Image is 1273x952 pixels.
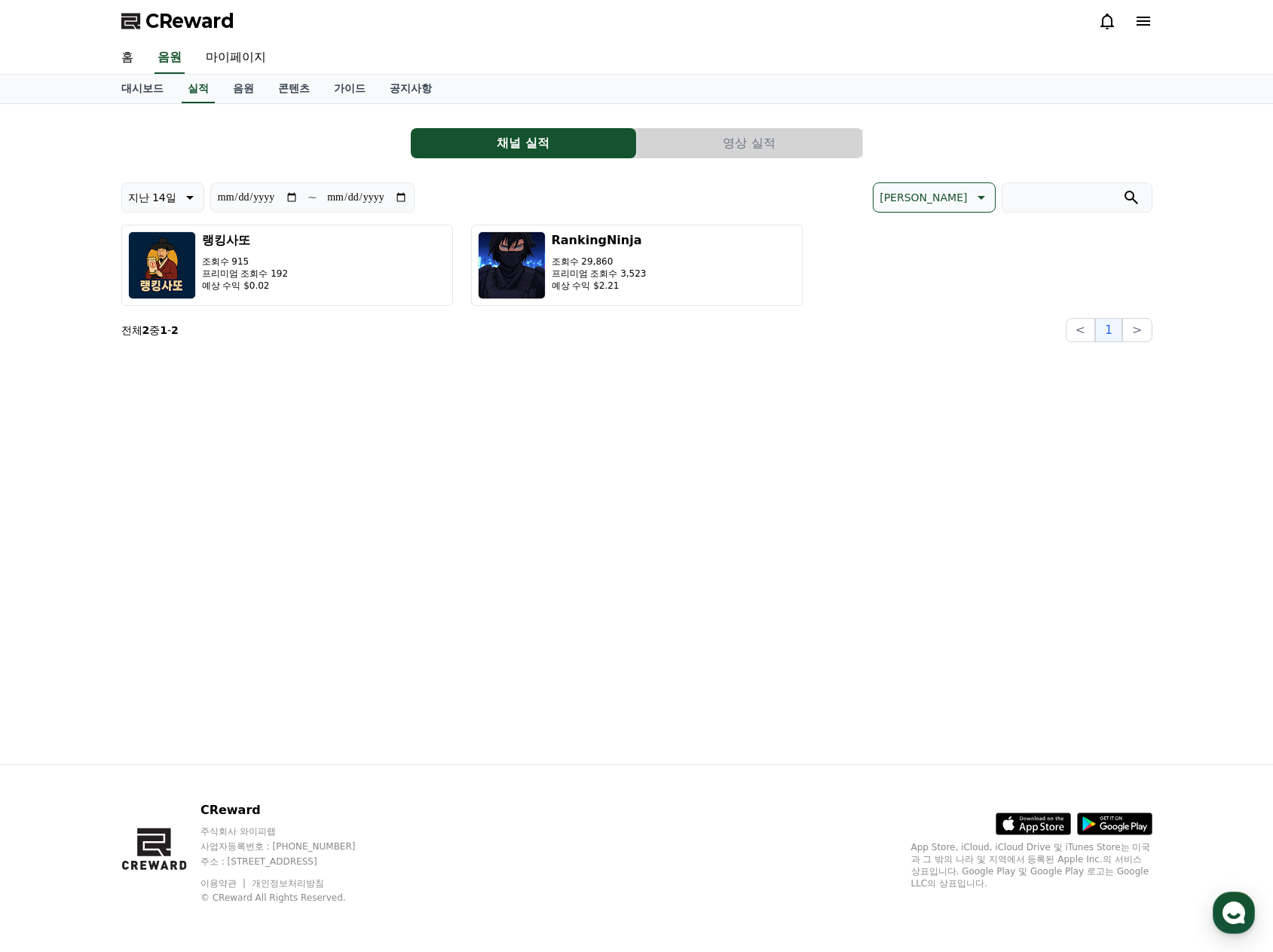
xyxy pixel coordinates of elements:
[478,231,546,299] img: RankingNinja
[308,188,317,207] p: ~
[200,878,248,889] a: 이용약관
[171,324,179,336] strong: 2
[880,187,967,208] p: [PERSON_NAME]
[121,182,204,213] button: 지난 14일
[200,840,384,853] p: 사업자등록번호 : [PHONE_NUMBER]
[202,280,289,292] p: 예상 수익 $0.02
[182,75,215,103] a: 실적
[109,75,176,103] a: 대시보드
[1066,318,1095,342] button: <
[138,501,156,513] span: 대화
[221,75,266,103] a: 음원
[200,825,384,837] p: 주식회사 와이피랩
[142,324,150,336] strong: 2
[252,878,324,889] a: 개인정보처리방침
[200,856,384,868] p: 주소 : [STREET_ADDRESS]
[322,75,378,103] a: 가이드
[911,841,1152,889] p: App Store, iCloud, iCloud Drive 및 iTunes Store는 미국과 그 밖의 나라 및 지역에서 등록된 Apple Inc.의 서비스 상표입니다. Goo...
[202,256,289,268] p: 조회수 915
[99,478,194,516] a: 대화
[155,42,185,74] a: 음원
[202,268,289,280] p: 프리미엄 조회수 192
[194,478,289,516] a: 설정
[552,268,647,280] p: 프리미엄 조회수 3,523
[552,280,647,292] p: 예상 수익 $2.21
[1095,318,1122,342] button: 1
[378,75,444,103] a: 공지사항
[411,128,637,158] a: 채널 실적
[552,256,647,268] p: 조회수 29,860
[128,231,196,299] img: 랭킹사또
[128,187,176,208] p: 지난 14일
[47,500,57,513] span: 홈
[637,128,862,158] button: 영상 실적
[121,9,234,33] a: CReward
[5,478,99,516] a: 홈
[160,324,167,336] strong: 1
[411,128,636,158] button: 채널 실적
[194,42,278,74] a: 마이페이지
[266,75,322,103] a: 콘텐츠
[200,801,384,819] p: CReward
[873,182,995,213] button: [PERSON_NAME]
[109,42,145,74] a: 홈
[471,225,803,306] button: RankingNinja 조회수 29,860 프리미엄 조회수 3,523 예상 수익 $2.21
[121,225,453,306] button: 랭킹사또 조회수 915 프리미엄 조회수 192 예상 수익 $0.02
[200,892,384,904] p: © CReward All Rights Reserved.
[1122,318,1152,342] button: >
[145,9,234,33] span: CReward
[202,231,289,249] h3: 랭킹사또
[233,500,251,513] span: 설정
[121,323,179,338] p: 전체 중 -
[552,231,647,249] h3: RankingNinja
